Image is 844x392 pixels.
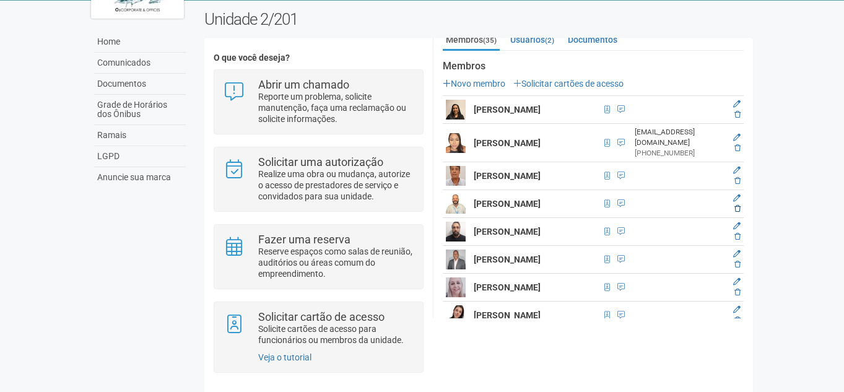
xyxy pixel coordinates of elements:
[446,100,466,120] img: user.png
[258,91,414,124] p: Reporte um problema, solicite manutenção, faça uma reclamação ou solicite informações.
[734,144,741,152] a: Excluir membro
[258,323,414,346] p: Solicite cartões de acesso para funcionários ou membros da unidade.
[734,316,741,324] a: Excluir membro
[474,171,541,181] strong: [PERSON_NAME]
[734,176,741,185] a: Excluir membro
[224,311,414,346] a: Solicitar cartão de acesso Solicite cartões de acesso para funcionários ou membros da unidade.
[214,53,424,63] h4: O que você deseja?
[446,250,466,269] img: user.png
[733,194,741,203] a: Editar membro
[446,277,466,297] img: user.png
[474,310,541,320] strong: [PERSON_NAME]
[446,305,466,325] img: user.png
[446,194,466,214] img: user.png
[258,246,414,279] p: Reserve espaços como salas de reunião, auditórios ou áreas comum do empreendimento.
[443,61,744,72] strong: Membros
[734,110,741,119] a: Excluir membro
[94,167,186,188] a: Anuncie sua marca
[474,255,541,264] strong: [PERSON_NAME]
[733,277,741,286] a: Editar membro
[446,222,466,242] img: user.png
[224,79,414,124] a: Abrir um chamado Reporte um problema, solicite manutenção, faça uma reclamação ou solicite inform...
[258,310,385,323] strong: Solicitar cartão de acesso
[545,36,554,45] small: (2)
[258,233,350,246] strong: Fazer uma reserva
[635,148,725,159] div: [PHONE_NUMBER]
[734,260,741,269] a: Excluir membro
[94,95,186,125] a: Grade de Horários dos Ônibus
[734,288,741,297] a: Excluir membro
[474,199,541,209] strong: [PERSON_NAME]
[258,168,414,202] p: Realize uma obra ou mudança, autorize o acesso de prestadores de serviço e convidados para sua un...
[734,232,741,241] a: Excluir membro
[474,282,541,292] strong: [PERSON_NAME]
[733,166,741,175] a: Editar membro
[258,78,349,91] strong: Abrir um chamado
[635,127,725,148] div: [EMAIL_ADDRESS][DOMAIN_NAME]
[94,125,186,146] a: Ramais
[94,32,186,53] a: Home
[258,155,383,168] strong: Solicitar uma autorização
[474,138,541,148] strong: [PERSON_NAME]
[94,146,186,167] a: LGPD
[733,305,741,314] a: Editar membro
[565,30,620,49] a: Documentos
[443,79,505,89] a: Novo membro
[224,157,414,202] a: Solicitar uma autorização Realize uma obra ou mudança, autorize o acesso de prestadores de serviç...
[507,30,557,49] a: Usuários(2)
[733,250,741,258] a: Editar membro
[733,133,741,142] a: Editar membro
[483,36,497,45] small: (35)
[443,30,500,51] a: Membros(35)
[446,133,466,153] img: user.png
[513,79,624,89] a: Solicitar cartões de acesso
[733,222,741,230] a: Editar membro
[474,227,541,237] strong: [PERSON_NAME]
[94,53,186,74] a: Comunicados
[204,10,754,28] h2: Unidade 2/201
[258,352,311,362] a: Veja o tutorial
[94,74,186,95] a: Documentos
[734,204,741,213] a: Excluir membro
[733,100,741,108] a: Editar membro
[474,105,541,115] strong: [PERSON_NAME]
[446,166,466,186] img: user.png
[224,234,414,279] a: Fazer uma reserva Reserve espaços como salas de reunião, auditórios ou áreas comum do empreendime...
